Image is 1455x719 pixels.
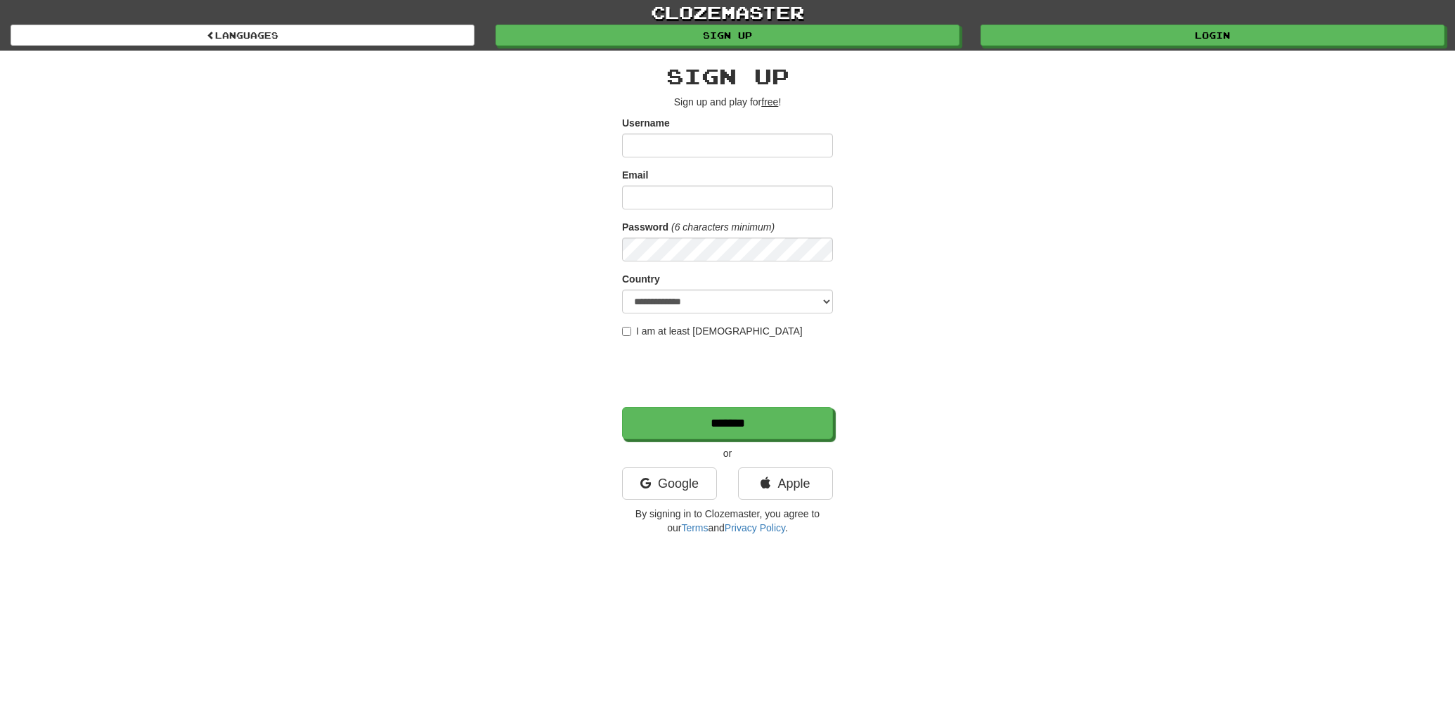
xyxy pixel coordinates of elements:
[622,272,660,286] label: Country
[725,522,785,533] a: Privacy Policy
[622,220,668,234] label: Password
[671,221,775,233] em: (6 characters minimum)
[496,25,959,46] a: Sign up
[622,345,836,400] iframe: reCAPTCHA
[11,25,474,46] a: Languages
[622,507,833,535] p: By signing in to Clozemaster, you agree to our and .
[622,446,833,460] p: or
[622,327,631,336] input: I am at least [DEMOGRAPHIC_DATA]
[738,467,833,500] a: Apple
[761,96,778,108] u: free
[622,324,803,338] label: I am at least [DEMOGRAPHIC_DATA]
[981,25,1444,46] a: Login
[622,467,717,500] a: Google
[622,65,833,88] h2: Sign up
[622,95,833,109] p: Sign up and play for !
[681,522,708,533] a: Terms
[622,116,670,130] label: Username
[622,168,648,182] label: Email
